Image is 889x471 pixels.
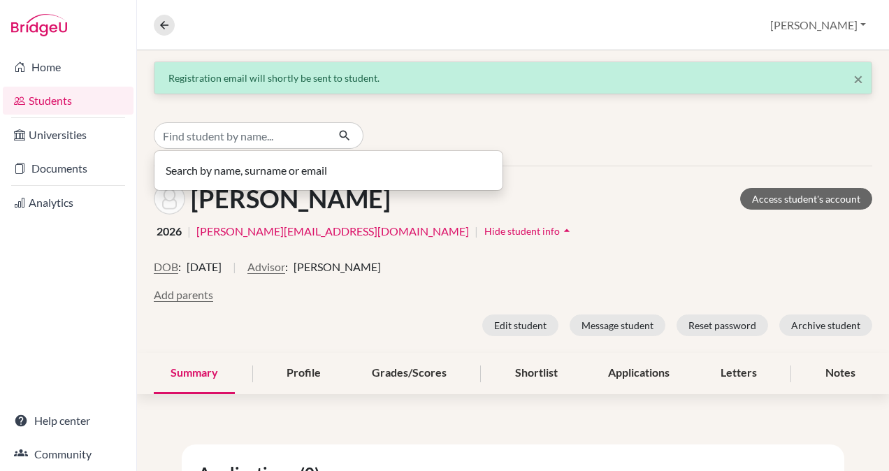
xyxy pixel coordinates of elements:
span: [PERSON_NAME] [294,259,381,275]
button: Reset password [677,314,768,336]
p: Search by name, surname or email [166,162,491,179]
div: Summary [154,353,235,394]
span: | [187,223,191,240]
div: Grades/Scores [355,353,463,394]
button: Edit student [482,314,558,336]
span: : [178,259,181,275]
button: Hide student infoarrow_drop_up [484,220,574,242]
img: Bridge-U [11,14,67,36]
button: Advisor [247,259,285,275]
a: Students [3,87,133,115]
button: Archive student [779,314,872,336]
span: [DATE] [187,259,222,275]
span: : [285,259,288,275]
i: arrow_drop_up [560,224,574,238]
a: Community [3,440,133,468]
div: Profile [270,353,338,394]
div: Notes [809,353,872,394]
button: DOB [154,259,178,275]
a: [PERSON_NAME][EMAIL_ADDRESS][DOMAIN_NAME] [196,223,469,240]
div: Shortlist [498,353,574,394]
h1: [PERSON_NAME] [191,184,391,214]
button: Add parents [154,287,213,303]
div: Applications [591,353,686,394]
a: Help center [3,407,133,435]
a: Universities [3,121,133,149]
span: × [853,68,863,89]
input: Find student by name... [154,122,327,149]
button: [PERSON_NAME] [764,12,872,38]
div: Registration email will shortly be sent to student. [168,71,858,85]
a: Home [3,53,133,81]
a: Analytics [3,189,133,217]
img: Mohamed Abdelmwlla's avatar [154,183,185,215]
button: Message student [570,314,665,336]
span: | [233,259,236,287]
a: Documents [3,154,133,182]
a: Access student's account [740,188,872,210]
span: | [475,223,478,240]
button: Close [853,71,863,87]
div: Letters [704,353,774,394]
span: Hide student info [484,225,560,237]
span: 2026 [157,223,182,240]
